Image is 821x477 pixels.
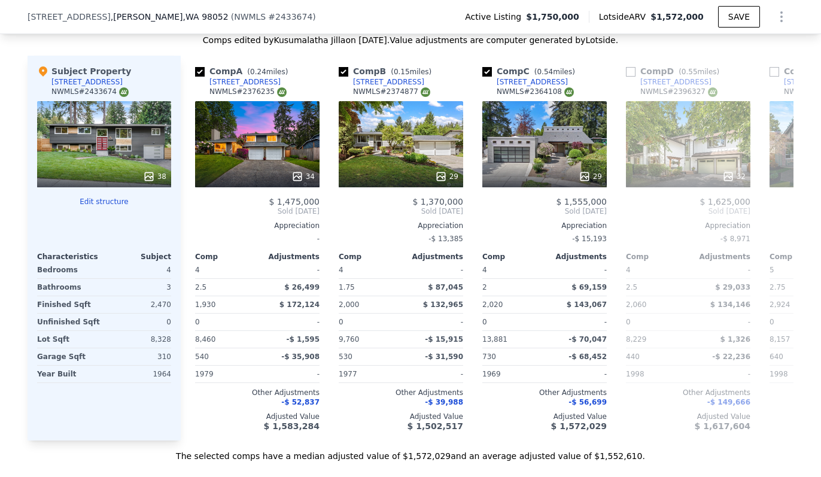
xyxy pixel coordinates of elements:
div: 29 [435,171,458,183]
a: [STREET_ADDRESS] [626,77,711,87]
span: -$ 15,193 [572,235,607,243]
div: Comp C [482,65,580,77]
div: [STREET_ADDRESS] [51,77,123,87]
div: Appreciation [195,221,320,230]
div: 1998 [626,366,686,382]
img: NWMLS Logo [421,87,430,97]
div: Adjusted Value [626,412,750,421]
div: 1979 [195,366,255,382]
span: 8,229 [626,335,646,344]
span: 2,924 [770,300,790,309]
span: 640 [770,353,783,361]
span: -$ 15,915 [425,335,463,344]
span: 1,930 [195,300,215,309]
div: NWMLS # 2376235 [209,87,287,97]
span: ( miles) [242,68,293,76]
div: Subject [104,252,171,262]
span: $ 69,159 [571,283,607,291]
div: 2 [482,279,542,296]
div: - [260,262,320,278]
div: Year Built [37,366,102,382]
span: Sold [DATE] [195,206,320,216]
div: Adjustments [545,252,607,262]
div: NWMLS # 2396327 [640,87,717,97]
span: , WA 98052 [183,12,229,22]
span: $ 1,326 [720,335,750,344]
span: $ 1,572,029 [551,421,607,431]
span: 730 [482,353,496,361]
div: Comp [626,252,688,262]
div: - [260,314,320,330]
span: $ 172,124 [279,300,320,309]
div: [STREET_ADDRESS] [497,77,568,87]
span: -$ 31,590 [425,353,463,361]
img: NWMLS Logo [119,87,129,97]
div: NWMLS # 2374877 [353,87,430,97]
span: # 2433674 [268,12,312,22]
button: Edit structure [37,197,171,206]
div: NWMLS # 2433674 [51,87,129,97]
div: - [403,366,463,382]
div: Adjustments [401,252,463,262]
span: -$ 8,971 [720,235,750,243]
span: $ 1,583,284 [264,421,320,431]
div: 34 [291,171,315,183]
div: Appreciation [482,221,607,230]
span: Sold [DATE] [626,206,750,216]
div: Characteristics [37,252,104,262]
span: $ 26,499 [284,283,320,291]
span: 0.54 [537,68,553,76]
div: Bedrooms [37,262,102,278]
span: $ 1,555,000 [556,197,607,206]
span: 0.55 [682,68,698,76]
div: Lot Sqft [37,331,102,348]
div: 2.5 [195,279,255,296]
span: $ 87,045 [428,283,463,291]
div: 1964 [107,366,171,382]
span: 0 [339,318,343,326]
div: Other Adjustments [482,388,607,397]
div: - [403,262,463,278]
span: ( miles) [530,68,580,76]
a: [STREET_ADDRESS] [195,77,281,87]
span: -$ 70,047 [568,335,607,344]
span: -$ 35,908 [281,353,320,361]
span: 13,881 [482,335,507,344]
span: 8,460 [195,335,215,344]
span: ( miles) [674,68,724,76]
div: - [403,314,463,330]
span: $ 132,965 [423,300,463,309]
div: Other Adjustments [339,388,463,397]
span: 4 [626,266,631,274]
img: NWMLS Logo [564,87,574,97]
span: 4 [339,266,343,274]
span: Lotside ARV [599,11,650,23]
div: Appreciation [626,221,750,230]
span: -$ 22,236 [712,353,750,361]
div: 3 [107,279,171,296]
div: [STREET_ADDRESS] [353,77,424,87]
div: 1969 [482,366,542,382]
div: 38 [143,171,166,183]
span: Sold [DATE] [482,206,607,216]
span: 4 [482,266,487,274]
div: 2.5 [626,279,686,296]
div: - [691,262,750,278]
div: 310 [107,348,171,365]
div: - [547,366,607,382]
span: -$ 1,595 [287,335,320,344]
div: 1977 [339,366,399,382]
span: $ 1,625,000 [700,197,750,206]
span: 4 [195,266,200,274]
div: Adjustments [257,252,320,262]
div: Comp D [626,65,724,77]
div: Bathrooms [37,279,102,296]
div: Comp [195,252,257,262]
span: $ 1,502,517 [408,421,463,431]
span: -$ 52,837 [281,398,320,406]
div: [STREET_ADDRESS] [209,77,281,87]
div: Comp [482,252,545,262]
span: NWMLS [234,12,266,22]
span: 0 [195,318,200,326]
div: Other Adjustments [626,388,750,397]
